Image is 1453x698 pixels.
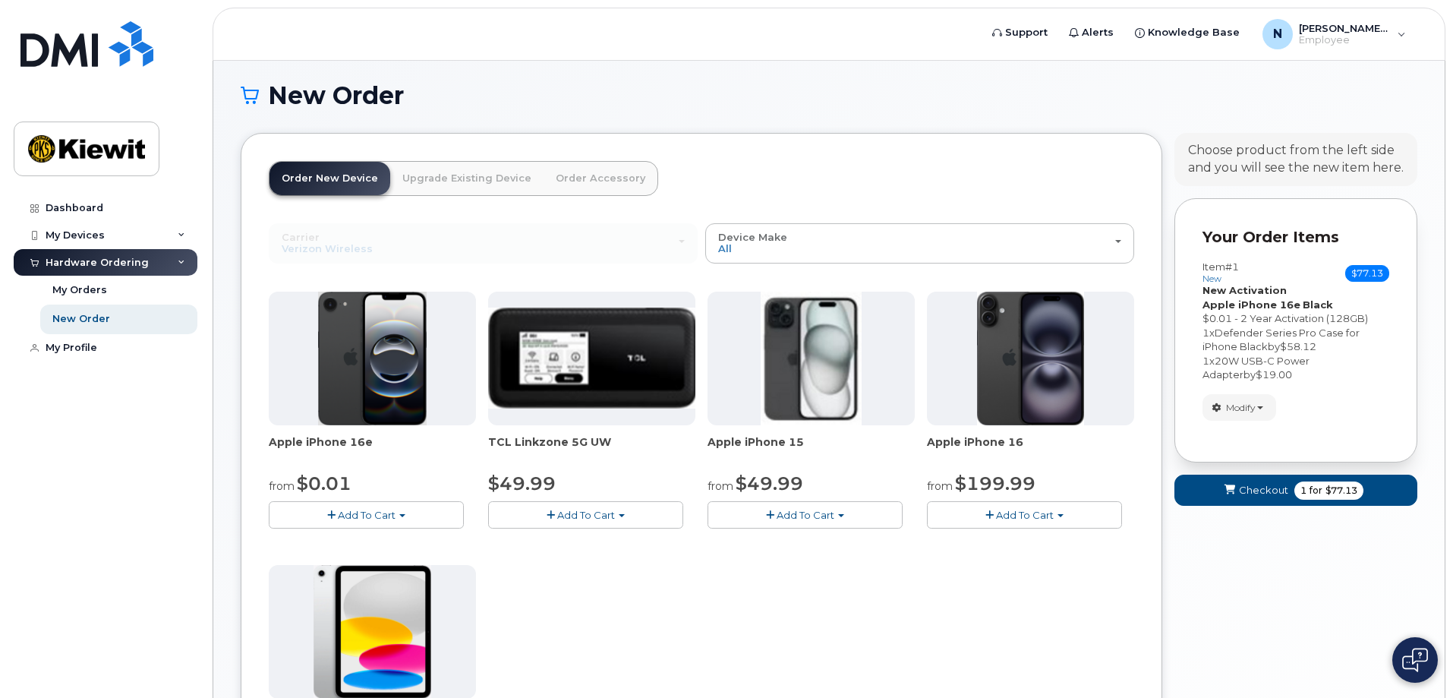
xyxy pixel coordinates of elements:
img: Open chat [1402,648,1428,672]
span: $19.00 [1256,368,1292,381]
span: All [718,242,732,254]
span: Add To Cart [557,509,615,521]
span: $58.12 [1280,340,1316,352]
span: 1 [1202,327,1209,339]
span: for [1306,484,1325,497]
span: $77.13 [1345,265,1389,282]
span: $49.99 [488,472,556,494]
small: from [708,479,733,493]
button: Device Make All [705,223,1134,263]
img: linkzone5g.png [488,308,695,408]
span: Add To Cart [777,509,834,521]
div: TCL Linkzone 5G UW [488,434,695,465]
span: 20W USB-C Power Adapter [1202,355,1310,381]
span: Device Make [718,231,787,243]
span: $0.01 [297,472,351,494]
button: Add To Cart [488,501,683,528]
small: from [269,479,295,493]
strong: New Activation [1202,284,1287,296]
img: iphone15.jpg [761,292,862,425]
button: Add To Cart [269,501,464,528]
button: Add To Cart [708,501,903,528]
div: Apple iPhone 16e [269,434,476,465]
span: Checkout [1239,483,1288,497]
div: Apple iPhone 15 [708,434,915,465]
button: Modify [1202,394,1276,421]
span: Add To Cart [338,509,396,521]
div: Apple iPhone 16 [927,434,1134,465]
p: Your Order Items [1202,226,1389,248]
strong: Black [1303,298,1333,311]
span: $77.13 [1325,484,1357,497]
img: iphone16e.png [318,292,427,425]
h1: New Order [241,82,1417,109]
a: Order New Device [269,162,390,195]
span: #1 [1225,261,1239,273]
strong: Apple iPhone 16e [1202,298,1300,311]
a: Upgrade Existing Device [390,162,544,195]
div: Choose product from the left side and you will see the new item here. [1188,142,1404,177]
small: new [1202,273,1221,284]
span: Defender Series Pro Case for iPhone Black [1202,327,1360,353]
button: Add To Cart [927,501,1122,528]
span: Add To Cart [996,509,1054,521]
span: 1 [1202,355,1209,367]
span: Modify [1226,401,1256,415]
div: x by [1202,354,1389,382]
span: 1 [1300,484,1306,497]
button: Checkout 1 for $77.13 [1174,475,1417,506]
div: x by [1202,326,1389,354]
img: iphone_16_plus.png [977,292,1084,425]
a: Order Accessory [544,162,657,195]
h3: Item [1202,261,1239,283]
span: $199.99 [955,472,1035,494]
span: $49.99 [736,472,803,494]
div: $0.01 - 2 Year Activation (128GB) [1202,311,1389,326]
small: from [927,479,953,493]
